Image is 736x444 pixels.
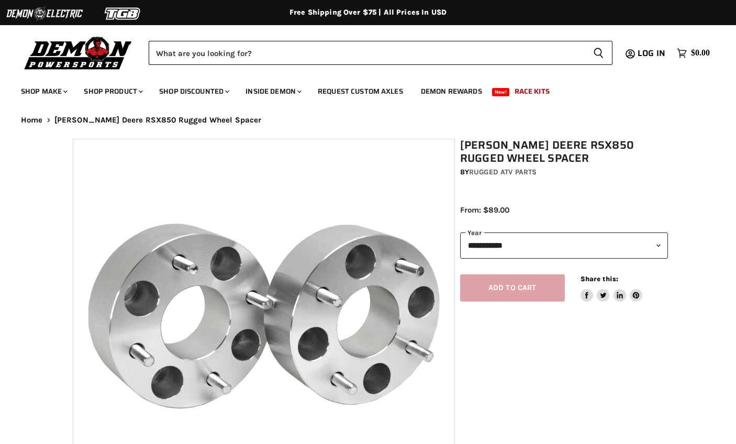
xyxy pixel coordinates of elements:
[13,76,707,102] ul: Main menu
[460,232,668,258] select: year
[585,41,612,65] button: Search
[151,81,236,102] a: Shop Discounted
[672,46,715,61] a: $0.00
[460,139,668,165] h1: [PERSON_NAME] Deere RSX850 Rugged Wheel Spacer
[13,81,74,102] a: Shop Make
[21,116,43,125] a: Home
[507,81,557,102] a: Race Kits
[5,4,84,24] img: Demon Electric Logo 2
[149,41,585,65] input: Search
[492,88,510,96] span: New!
[469,168,537,176] a: Rugged ATV Parts
[413,81,490,102] a: Demon Rewards
[633,49,672,58] a: Log in
[21,34,136,71] img: Demon Powersports
[149,41,612,65] form: Product
[238,81,308,102] a: Inside Demon
[581,275,618,283] span: Share this:
[460,205,509,215] span: From: $89.00
[54,116,262,125] span: [PERSON_NAME] Deere RSX850 Rugged Wheel Spacer
[581,274,643,302] aside: Share this:
[691,48,710,58] span: $0.00
[638,47,665,60] span: Log in
[460,167,668,178] div: by
[84,4,162,24] img: TGB Logo 2
[310,81,411,102] a: Request Custom Axles
[76,81,149,102] a: Shop Product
